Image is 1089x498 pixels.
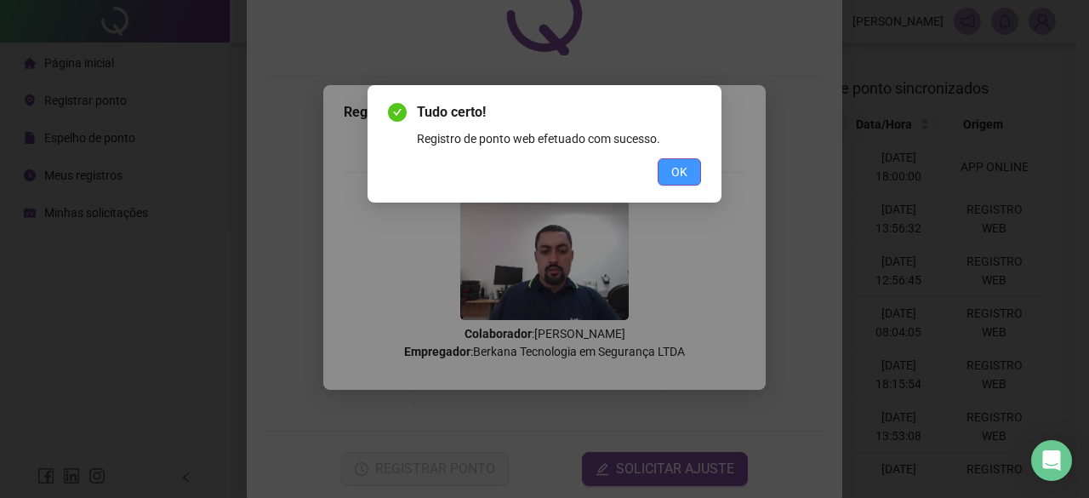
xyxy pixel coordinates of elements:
[1031,440,1072,481] div: Open Intercom Messenger
[417,102,701,123] span: Tudo certo!
[658,158,701,186] button: OK
[671,163,687,181] span: OK
[417,129,701,148] div: Registro de ponto web efetuado com sucesso.
[388,103,407,122] span: check-circle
